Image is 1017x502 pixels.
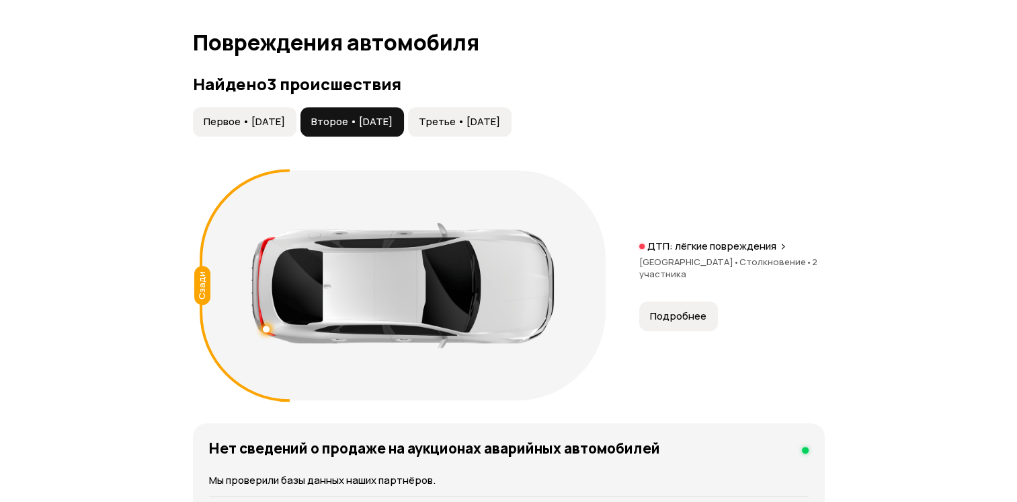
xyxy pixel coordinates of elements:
[647,240,776,253] p: ДТП: лёгкие повреждения
[650,310,706,323] span: Подробнее
[739,256,812,268] span: Столкновение
[209,473,809,488] p: Мы проверили базы данных наших партнёров.
[194,266,210,305] div: Сзади
[806,256,812,268] span: •
[300,107,404,137] button: Второе • [DATE]
[209,439,660,457] h4: Нет сведений о продаже на аукционах аварийных автомобилей
[193,30,825,55] h1: Повреждения автомобиля
[193,107,296,137] button: Первое • [DATE]
[733,256,739,268] span: •
[408,107,512,137] button: Третье • [DATE]
[311,115,393,129] span: Второе • [DATE]
[193,75,825,94] h3: Найдено 3 происшествия
[639,256,739,268] span: [GEOGRAPHIC_DATA]
[639,301,718,331] button: Подробнее
[419,115,500,129] span: Третье • [DATE]
[639,256,817,280] span: 2 участника
[204,115,285,129] span: Первое • [DATE]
